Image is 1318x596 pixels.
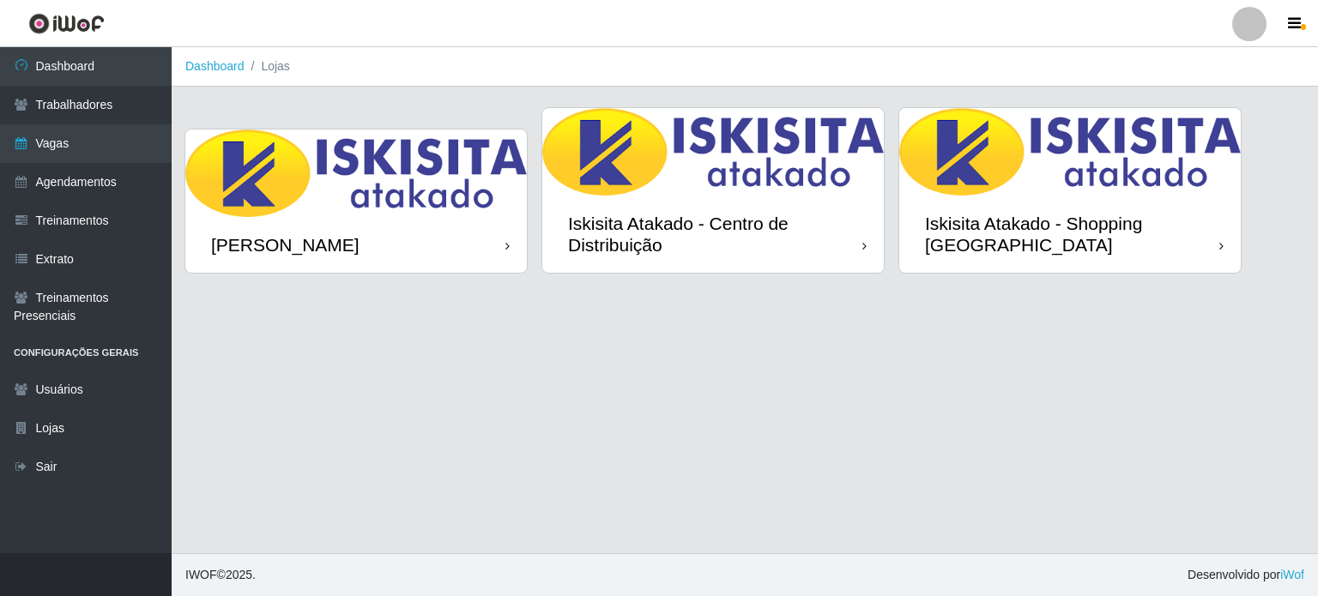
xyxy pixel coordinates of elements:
a: [PERSON_NAME] [185,129,527,273]
span: Desenvolvido por [1188,566,1304,584]
span: IWOF [185,568,217,581]
a: Iskisita Atakado - Centro de Distribuição [542,108,884,273]
div: Iskisita Atakado - Shopping [GEOGRAPHIC_DATA] [925,213,1219,256]
img: cardImg [899,108,1241,196]
a: Dashboard [185,59,245,73]
div: Iskisita Atakado - Centro de Distribuição [568,213,862,256]
a: iWof [1280,568,1304,581]
img: cardImg [185,129,527,217]
span: © 2025 . [185,566,256,584]
li: Lojas [245,57,290,75]
img: cardImg [542,108,884,196]
img: CoreUI Logo [28,13,105,34]
div: [PERSON_NAME] [211,234,360,256]
a: Iskisita Atakado - Shopping [GEOGRAPHIC_DATA] [899,108,1241,273]
nav: breadcrumb [172,47,1318,87]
